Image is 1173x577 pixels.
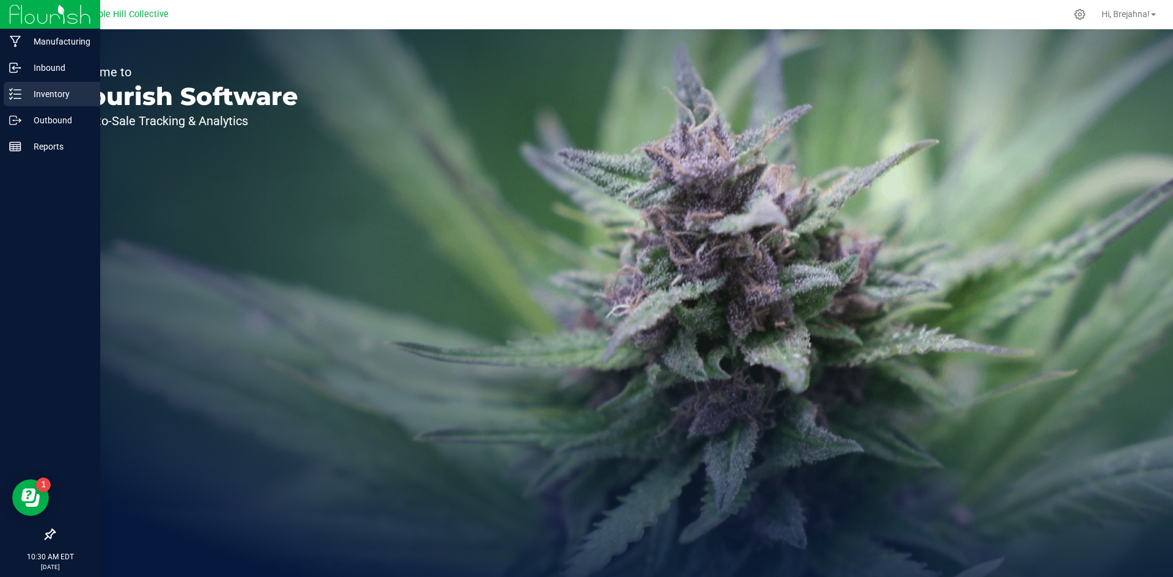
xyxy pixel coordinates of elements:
p: Inventory [21,87,95,101]
p: 10:30 AM EDT [5,551,95,562]
span: Hi, Brejahna! [1102,9,1150,19]
p: Outbound [21,113,95,128]
inline-svg: Inbound [9,62,21,74]
iframe: Resource center [12,479,49,516]
p: Flourish Software [66,84,298,109]
p: Inbound [21,60,95,75]
p: Manufacturing [21,34,95,49]
span: Temple Hill Collective [81,9,169,20]
inline-svg: Reports [9,140,21,153]
inline-svg: Manufacturing [9,35,21,48]
div: Manage settings [1072,9,1087,20]
inline-svg: Outbound [9,114,21,126]
p: [DATE] [5,562,95,572]
p: Welcome to [66,66,298,78]
inline-svg: Inventory [9,88,21,100]
p: Seed-to-Sale Tracking & Analytics [66,115,298,127]
p: Reports [21,139,95,154]
iframe: Resource center unread badge [36,477,51,492]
